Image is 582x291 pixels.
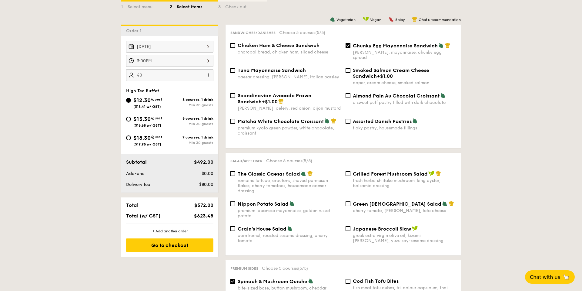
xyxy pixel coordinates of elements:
[353,50,456,60] div: [PERSON_NAME], mayonnaise, chunky egg spread
[126,69,213,81] input: Number of guests
[346,226,350,231] input: Japanese Broccoli Slawgreek extra virgin olive oil, kizami [PERSON_NAME], yuzu soy-sesame dressing
[353,118,412,124] span: Assorted Danish Pastries
[370,18,381,22] span: Vegan
[170,135,213,139] div: 7 courses, 1 drink
[436,171,441,176] img: icon-chef-hat.a58ddaea.svg
[230,119,235,124] input: Matcha White Chocolate Croissantpremium kyoto green powder, white chocolate, croissant
[133,104,161,109] span: ($13.41 w/ GST)
[389,16,394,22] img: icon-spicy.37a8142b.svg
[126,28,144,33] span: Order 1
[133,116,151,122] span: $15.30
[126,202,139,208] span: Total
[346,201,350,206] input: Green [DEMOGRAPHIC_DATA] Saladcherry tomato, [PERSON_NAME], feta cheese
[353,171,428,177] span: Grilled Forest Mushroom Salad
[238,67,306,73] span: Tuna Mayonnaise Sandwich
[204,69,213,81] img: icon-add.58712e84.svg
[238,43,319,48] span: Chicken Ham & Cheese Sandwich
[230,68,235,73] input: Tuna Mayonnaise Sandwichcaesar dressing, [PERSON_NAME], italian parsley
[238,201,289,207] span: Nippon Potato Salad
[353,278,399,284] span: Cod Fish Tofu Bites
[353,80,456,85] div: caper, cream cheese, smoked salmon
[126,41,213,53] input: Event date
[238,178,341,193] div: romaine lettuce, croutons, shaved parmesan flakes, cherry tomatoes, housemade caesar dressing
[525,270,575,284] button: Chat with us🦙
[563,274,570,281] span: 🦙
[307,171,313,176] img: icon-chef-hat.a58ddaea.svg
[194,213,213,219] span: $623.48
[266,158,312,163] span: Choose 5 courses
[126,229,213,234] div: + Add another order
[346,119,350,124] input: Assorted Danish Pastriesflaky pastry, housemade fillings
[238,171,300,177] span: The Classic Caesar Salad
[170,103,213,107] div: Min 30 guests
[412,16,417,22] img: icon-chef-hat.a58ddaea.svg
[287,226,293,231] img: icon-vegetarian.fe4039eb.svg
[262,99,278,104] span: +$1.00
[170,98,213,102] div: 5 courses, 1 drink
[170,116,213,121] div: 6 courses, 1 drink
[363,16,369,22] img: icon-vegan.f8ff3823.svg
[238,106,341,111] div: [PERSON_NAME], celery, red onion, dijon mustard
[126,238,213,252] div: Go to checkout
[302,158,312,163] span: (5/5)
[133,123,161,128] span: ($16.68 w/ GST)
[289,201,295,206] img: icon-vegetarian.fe4039eb.svg
[353,93,440,99] span: Almond Pain Au Chocolat Croissant
[298,266,308,271] span: (5/5)
[238,93,311,104] span: Scandinavian Avocado Prawn Sandwich
[238,286,341,291] div: bite-sized base, button mushroom, cheddar
[238,279,307,284] span: Spinach & Mushroom Quiche
[315,30,325,35] span: (5/5)
[330,16,335,22] img: icon-vegetarian.fe4039eb.svg
[353,67,429,79] span: Smoked Salmon Cream Cheese Sandwich
[230,226,235,231] input: Grain's House Saladcorn kernel, roasted sesame dressing, cherry tomato
[377,73,393,79] span: +$1.00
[230,93,235,98] input: Scandinavian Avocado Prawn Sandwich+$1.00[PERSON_NAME], celery, red onion, dijon mustard
[353,226,411,232] span: Japanese Broccoli Slaw
[170,2,218,10] div: 2 - Select items
[346,279,350,284] input: Cod Fish Tofu Bitesfish meat tofu cubes, tri-colour capsicum, thai chilli sauce
[238,226,286,232] span: Grain's House Salad
[262,266,308,271] span: Choose 5 courses
[442,201,447,206] img: icon-vegetarian.fe4039eb.svg
[346,93,350,98] input: Almond Pain Au Chocolat Croissanta sweet puff pastry filled with dark chocolate
[121,2,170,10] div: 1 - Select menu
[238,118,324,124] span: Matcha White Chocolate Croissant
[230,31,276,35] span: Sandwiches/Danishes
[151,135,162,139] span: /guest
[133,142,161,146] span: ($19.95 w/ GST)
[445,43,450,48] img: icon-chef-hat.a58ddaea.svg
[194,159,213,165] span: $492.00
[151,97,162,101] span: /guest
[238,74,341,80] div: caesar dressing, [PERSON_NAME], italian parsley
[353,233,456,243] div: greek extra virgin olive oil, kizami [PERSON_NAME], yuzu soy-sesame dressing
[230,266,258,271] span: Premium sides
[278,98,284,104] img: icon-chef-hat.a58ddaea.svg
[133,135,151,141] span: $18.30
[230,279,235,284] input: Spinach & Mushroom Quichebite-sized base, button mushroom, cheddar
[238,50,341,55] div: charcoal bread, chicken ham, sliced cheese
[438,43,444,48] img: icon-vegetarian.fe4039eb.svg
[440,93,446,98] img: icon-vegetarian.fe4039eb.svg
[279,30,325,35] span: Choose 5 courses
[412,226,418,231] img: icon-vegan.f8ff3823.svg
[151,116,162,120] span: /guest
[126,182,150,187] span: Delivery fee
[412,118,418,124] img: icon-vegetarian.fe4039eb.svg
[126,98,131,103] input: $12.30/guest($13.41 w/ GST)5 courses, 1 drinkMin 30 guests
[353,43,438,49] span: Chunky Egg Mayonnaise Sandwich
[346,171,350,176] input: Grilled Forest Mushroom Saladfresh herbs, shiitake mushroom, king oyster, balsamic dressing
[230,43,235,48] input: Chicken Ham & Cheese Sandwichcharcoal bread, chicken ham, sliced cheese
[238,208,341,218] div: premium japanese mayonnaise, golden russet potato
[202,171,213,176] span: $0.00
[170,122,213,126] div: Min 30 guests
[230,201,235,206] input: Nippon Potato Saladpremium japanese mayonnaise, golden russet potato
[126,55,213,67] input: Event time
[194,202,213,208] span: $572.00
[353,125,456,131] div: flaky pastry, housemade fillings
[170,141,213,145] div: Min 30 guests
[353,178,456,188] div: fresh herbs, shiitake mushroom, king oyster, balsamic dressing
[126,213,160,219] span: Total (w/ GST)
[395,18,405,22] span: Spicy
[336,18,356,22] span: Vegetarian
